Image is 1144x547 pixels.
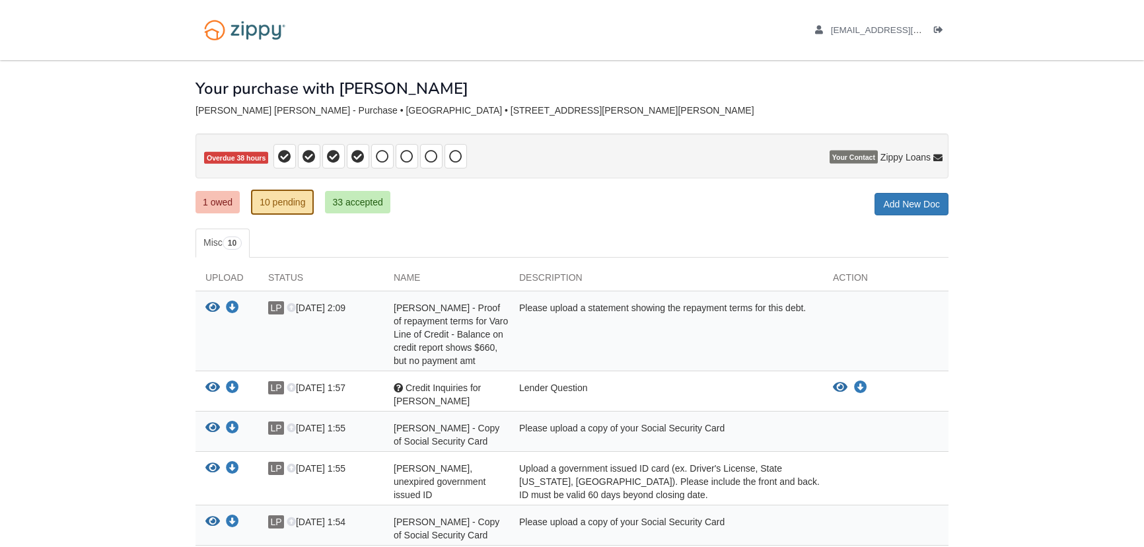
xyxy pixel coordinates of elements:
[196,13,294,47] img: Logo
[509,301,823,367] div: Please upload a statement showing the repayment terms for this debt.
[875,193,948,215] a: Add New Doc
[268,462,284,475] span: LP
[880,151,931,164] span: Zippy Loans
[325,191,390,213] a: 33 accepted
[509,381,823,408] div: Lender Question
[226,423,239,434] a: Download LeeShawn Porrata Jackson - Copy of Social Security Card
[934,25,948,38] a: Log out
[226,464,239,474] a: Download LeeShawn Porrata Jackson - Valid, unexpired government issued ID
[509,271,823,291] div: Description
[268,381,284,394] span: LP
[196,271,258,291] div: Upload
[287,517,345,527] span: [DATE] 1:54
[394,463,485,500] span: [PERSON_NAME], unexpired government issued ID
[509,515,823,542] div: Please upload a copy of your Social Security Card
[268,301,284,314] span: LP
[287,463,345,474] span: [DATE] 1:55
[205,381,220,395] button: View Credit Inquiries for LeeShawn
[833,381,847,394] button: View Credit Inquiries for LeeShawn
[394,383,481,406] span: Credit Inquiries for [PERSON_NAME]
[509,421,823,448] div: Please upload a copy of your Social Security Card
[226,383,239,394] a: Download Credit Inquiries for LeeShawn
[205,301,220,315] button: View LeeShawn Porrata Jackson - Proof of repayment terms for Varo Line of Credit - Balance on cre...
[287,423,345,433] span: [DATE] 1:55
[226,303,239,314] a: Download LeeShawn Porrata Jackson - Proof of repayment terms for Varo Line of Credit - Balance on...
[854,383,867,393] a: Download Credit Inquiries for LeeShawn
[223,237,242,250] span: 10
[509,462,823,501] div: Upload a government issued ID card (ex. Driver's License, State [US_STATE], [GEOGRAPHIC_DATA]). P...
[268,515,284,529] span: LP
[815,25,982,38] a: edit profile
[394,517,499,540] span: [PERSON_NAME] - Copy of Social Security Card
[204,152,268,164] span: Overdue 38 hours
[394,423,499,447] span: [PERSON_NAME] - Copy of Social Security Card
[394,303,508,366] span: [PERSON_NAME] - Proof of repayment terms for Varo Line of Credit - Balance on credit report shows...
[205,421,220,435] button: View LeeShawn Porrata Jackson - Copy of Social Security Card
[205,462,220,476] button: View LeeShawn Porrata Jackson - Valid, unexpired government issued ID
[384,271,509,291] div: Name
[258,271,384,291] div: Status
[830,151,878,164] span: Your Contact
[196,80,468,97] h1: Your purchase with [PERSON_NAME]
[226,517,239,528] a: Download Neil Jackson - Copy of Social Security Card
[823,271,948,291] div: Action
[268,421,284,435] span: LP
[251,190,314,215] a: 10 pending
[287,383,345,393] span: [DATE] 1:57
[196,105,948,116] div: [PERSON_NAME] [PERSON_NAME] - Purchase • [GEOGRAPHIC_DATA] • [STREET_ADDRESS][PERSON_NAME][PERSON...
[831,25,982,35] span: lpj6481@gmail.com
[205,515,220,529] button: View Neil Jackson - Copy of Social Security Card
[287,303,345,313] span: [DATE] 2:09
[196,229,250,258] a: Misc
[196,191,240,213] a: 1 owed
